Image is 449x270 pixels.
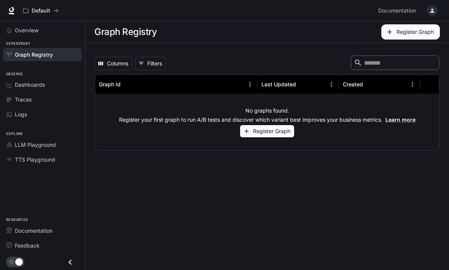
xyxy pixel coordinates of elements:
[343,81,363,87] div: Created
[94,24,157,40] h1: Graph Registry
[15,81,45,89] span: Dashboards
[364,79,375,90] button: Sort
[3,224,82,237] a: Documentation
[32,8,50,14] p: Default
[15,227,53,235] span: Documentation
[3,239,82,252] a: Feedback
[20,3,62,18] button: All workspaces
[121,79,133,90] button: Sort
[15,241,40,249] span: Feedback
[15,141,56,149] span: LLM Playground
[261,81,296,87] div: Last Updated
[326,79,337,90] button: Menu
[62,254,79,270] button: Close drawer
[297,79,308,90] button: Sort
[119,116,416,124] p: Register your first graph to run A/B tests and discover which variant best improves your business...
[135,57,166,70] button: Show filters
[15,26,38,34] span: Overview
[15,51,53,59] span: Graph Registry
[95,57,132,70] button: Select columns
[375,3,422,18] a: Documentation
[3,138,82,151] a: LLM Playground
[351,56,439,71] div: Search
[99,81,121,87] div: Graph Id
[244,79,256,90] button: Menu
[15,156,55,164] span: TTS Playground
[3,108,82,121] a: Logs
[240,125,294,138] button: Register Graph
[3,93,82,106] a: Traces
[381,24,440,40] button: Register Graph
[3,78,82,91] a: Dashboards
[245,107,289,114] p: No graphs found.
[3,153,82,166] a: TTS Playground
[378,6,416,16] span: Documentation
[385,116,416,123] a: Learn more
[407,79,418,90] button: Menu
[3,48,82,61] a: Graph Registry
[15,95,32,103] span: Traces
[3,24,82,37] a: Overview
[15,257,23,266] span: Dark mode toggle
[15,110,27,118] span: Logs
